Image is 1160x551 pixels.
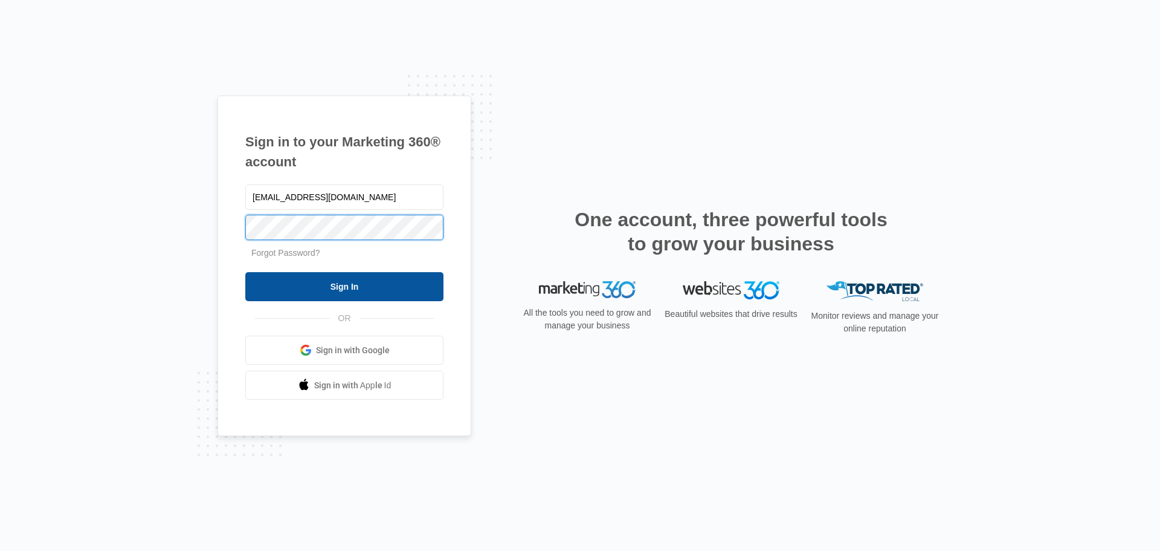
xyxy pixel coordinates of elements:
img: Websites 360 [683,281,779,299]
span: Sign in with Apple Id [314,379,391,392]
h2: One account, three powerful tools to grow your business [571,207,891,256]
a: Sign in with Google [245,336,443,365]
img: Marketing 360 [539,281,636,298]
p: All the tools you need to grow and manage your business [520,307,655,332]
a: Sign in with Apple Id [245,371,443,400]
p: Monitor reviews and manage your online reputation [807,310,942,335]
p: Beautiful websites that drive results [663,308,799,321]
span: OR [330,312,359,325]
span: Sign in with Google [316,344,390,357]
h1: Sign in to your Marketing 360® account [245,132,443,172]
input: Sign In [245,272,443,301]
input: Email [245,184,443,210]
a: Forgot Password? [251,248,320,258]
img: Top Rated Local [826,281,923,301]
